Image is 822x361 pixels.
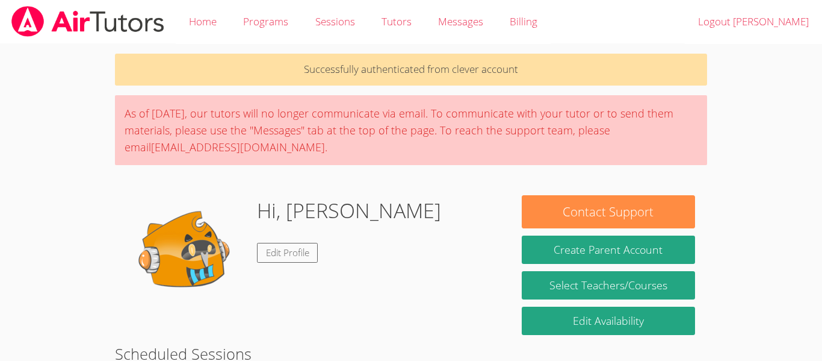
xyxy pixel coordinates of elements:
div: As of [DATE], our tutors will no longer communicate via email. To communicate with your tutor or ... [115,95,707,165]
p: Successfully authenticated from clever account [115,54,707,86]
span: Messages [438,14,483,28]
img: airtutors_banner-c4298cdbf04f3fff15de1276eac7730deb9818008684d7c2e4769d2f7ddbe033.png [10,6,165,37]
h1: Hi, [PERSON_NAME] [257,195,441,226]
a: Edit Availability [522,307,695,335]
button: Create Parent Account [522,236,695,264]
a: Edit Profile [257,243,318,263]
a: Select Teachers/Courses [522,271,695,300]
img: default.png [127,195,247,316]
button: Contact Support [522,195,695,228]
